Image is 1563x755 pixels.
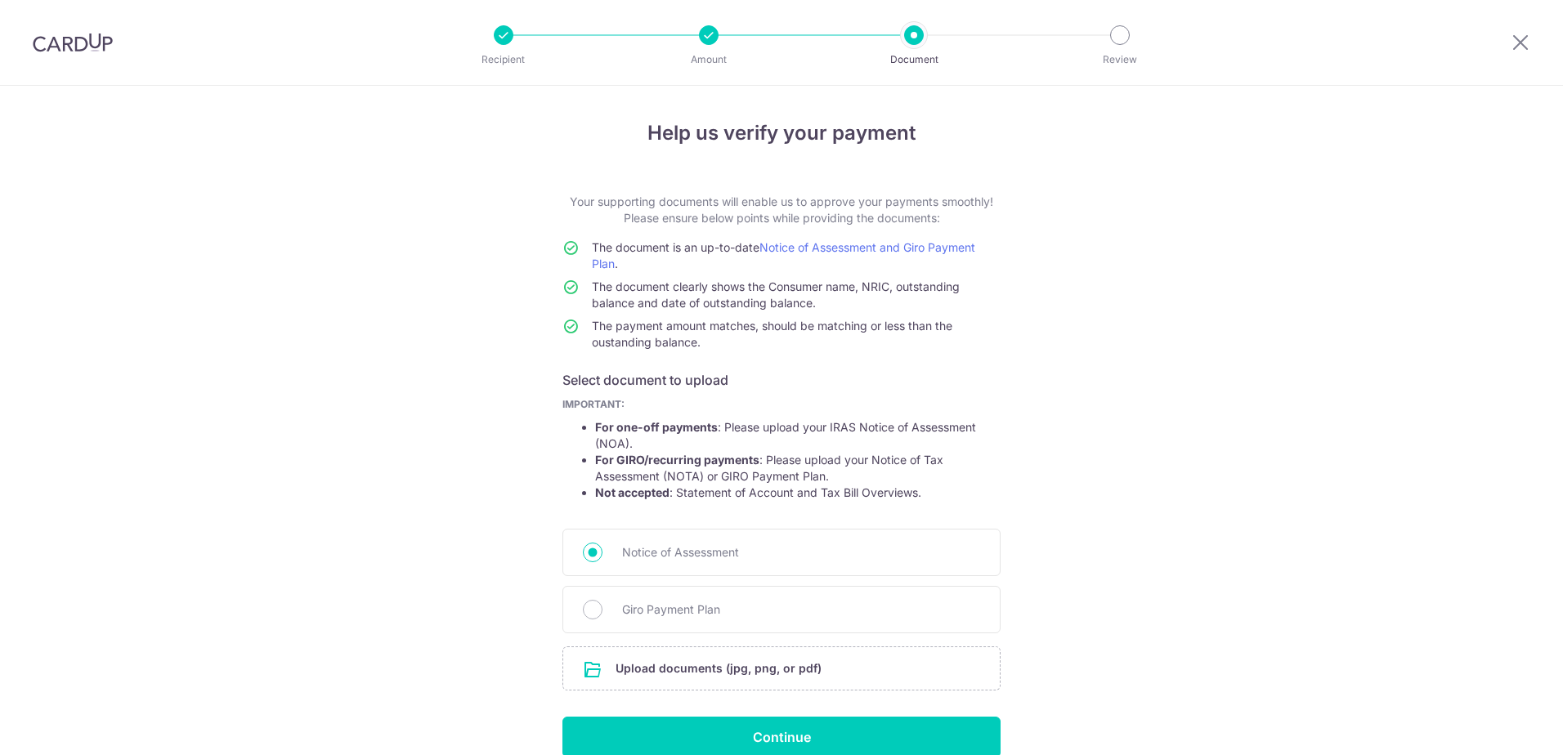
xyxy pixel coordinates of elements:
[33,33,113,52] img: CardUp
[1059,51,1180,68] p: Review
[595,452,1001,485] li: : Please upload your Notice of Tax Assessment (NOTA) or GIRO Payment Plan.
[622,543,980,562] span: Notice of Assessment
[562,398,625,410] b: IMPORTANT:
[443,51,564,68] p: Recipient
[562,646,1001,690] div: Upload documents (jpg, png, or pdf)
[622,600,980,619] span: Giro Payment Plan
[595,485,670,499] strong: Not accepted
[562,118,1001,148] h4: Help us verify your payment
[562,194,1001,226] p: Your supporting documents will enable us to approve your payments smoothly! Please ensure below p...
[592,240,975,270] a: Notice of Assessment and Giro Payment Plan
[648,51,769,68] p: Amount
[592,279,960,310] span: The document clearly shows the Consumer name, NRIC, outstanding balance and date of outstanding b...
[853,51,974,68] p: Document
[595,453,759,467] strong: For GIRO/recurring payments
[595,485,1001,501] li: : Statement of Account and Tax Bill Overviews.
[592,319,952,349] span: The payment amount matches, should be matching or less than the oustanding balance.
[1454,706,1547,747] iframe: Opens a widget where you can find more information
[595,419,1001,452] li: : Please upload your IRAS Notice of Assessment (NOA).
[595,420,718,434] strong: For one-off payments
[592,240,975,270] span: The document is an up-to-date .
[562,370,1001,390] h6: Select document to upload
